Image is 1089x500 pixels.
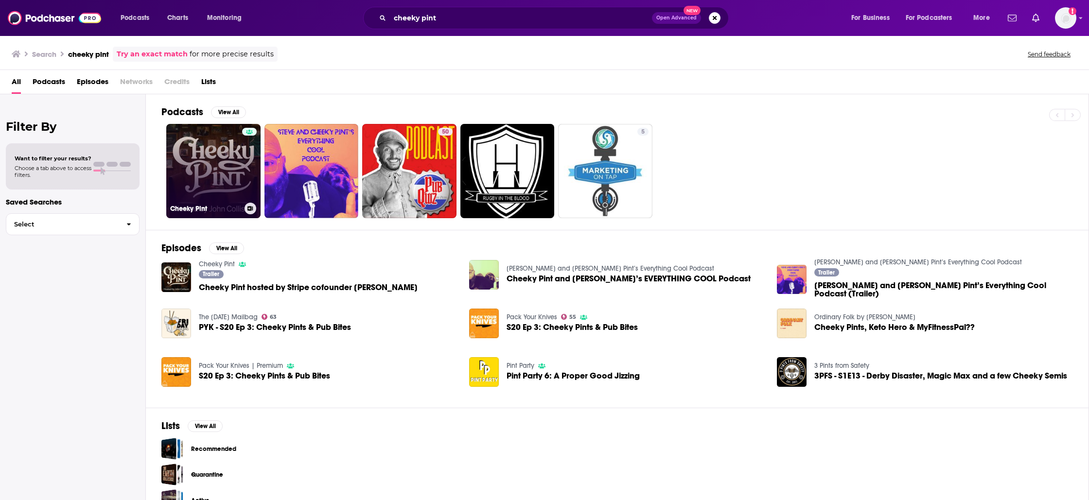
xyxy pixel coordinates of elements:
[652,12,701,24] button: Open AdvancedNew
[33,74,65,94] a: Podcasts
[161,242,244,254] a: EpisodesView All
[200,10,254,26] button: open menu
[814,281,1073,298] a: Steve and Cheeky Pint’s Everything Cool Podcast (Trailer)
[561,314,577,320] a: 55
[167,11,188,25] span: Charts
[1028,10,1043,26] a: Show notifications dropdown
[199,323,351,331] span: PYK - S20 Ep 3: Cheeky Pints & Pub Bites
[207,11,242,25] span: Monitoring
[164,74,190,94] span: Credits
[569,315,576,319] span: 55
[8,9,101,27] img: Podchaser - Follow, Share and Rate Podcasts
[777,309,807,338] img: Cheeky Pints, Keto Hero & MyFitnessPal??
[161,420,180,432] h2: Lists
[188,420,223,432] button: View All
[684,6,701,15] span: New
[15,155,91,162] span: Want to filter your results?
[15,165,91,178] span: Choose a tab above to access filters.
[507,313,557,321] a: Pack Your Knives
[201,74,216,94] span: Lists
[199,372,330,380] a: S20 Ep 3: Cheeky Pints & Pub Bites
[641,127,645,137] span: 5
[161,262,191,292] img: Cheeky Pint hosted by Stripe cofounder John Collison
[1055,7,1076,29] img: User Profile
[199,313,258,321] a: The Friday Mailbag
[6,221,119,227] span: Select
[199,283,418,292] a: Cheeky Pint hosted by Stripe cofounder John Collison
[6,197,140,207] p: Saved Searches
[161,438,183,460] a: Recommended
[161,106,203,118] h2: Podcasts
[199,362,283,370] a: Pack Your Knives | Premium
[637,128,649,136] a: 5
[814,323,975,331] span: Cheeky Pints, Keto Hero & MyFitnessPal??
[973,11,990,25] span: More
[161,420,223,432] a: ListsView All
[114,10,162,26] button: open menu
[1004,10,1020,26] a: Show notifications dropdown
[161,106,246,118] a: PodcastsView All
[777,265,807,294] img: Steve and Cheeky Pint’s Everything Cool Podcast (Trailer)
[814,313,915,321] a: Ordinary Folk by Noah
[966,10,1002,26] button: open menu
[199,260,235,268] a: Cheeky Pint
[469,357,499,387] img: Pint Party 6: A Proper Good Jizzing
[390,10,652,26] input: Search podcasts, credits, & more...
[12,74,21,94] a: All
[814,362,869,370] a: 3 Pints from Safety
[161,10,194,26] a: Charts
[507,275,751,283] a: Cheeky Pint and Steve’s EVERYTHING COOL Podcast
[442,127,449,137] span: 50
[899,10,966,26] button: open menu
[818,270,835,276] span: Trailer
[507,264,714,273] a: Steve and Cheeky Pint’s Everything Cool Podcast
[191,469,223,480] a: Quarantine
[507,323,638,331] a: S20 Ep 3: Cheeky Pints & Pub Bites
[1025,50,1073,58] button: Send feedback
[814,258,1022,266] a: Steve and Cheeky Pint’s Everything Cool Podcast
[558,124,652,218] a: 5
[777,357,807,387] img: 3PFS - S1E13 - Derby Disaster, Magic Max and a few Cheeky Semis
[1055,7,1076,29] button: Show profile menu
[190,49,274,60] span: for more precise results
[507,275,751,283] span: Cheeky Pint and [PERSON_NAME]’s EVERYTHING COOL Podcast
[362,124,457,218] a: 50
[814,372,1067,380] span: 3PFS - S1E13 - Derby Disaster, Magic Max and a few Cheeky Semis
[77,74,108,94] a: Episodes
[203,271,219,277] span: Trailer
[161,309,191,338] a: PYK - S20 Ep 3: Cheeky Pints & Pub Bites
[469,260,499,290] img: Cheeky Pint and Steve’s EVERYTHING COOL Podcast
[191,444,236,454] a: Recommended
[372,7,738,29] div: Search podcasts, credits, & more...
[121,11,149,25] span: Podcasts
[906,11,952,25] span: For Podcasters
[438,128,453,136] a: 50
[507,372,640,380] a: Pint Party 6: A Proper Good Jizzing
[851,11,890,25] span: For Business
[262,314,277,320] a: 63
[469,309,499,338] img: S20 Ep 3: Cheeky Pints & Pub Bites
[161,357,191,387] img: S20 Ep 3: Cheeky Pints & Pub Bites
[120,74,153,94] span: Networks
[6,120,140,134] h2: Filter By
[844,10,902,26] button: open menu
[814,281,1073,298] span: [PERSON_NAME] and [PERSON_NAME] Pint’s Everything Cool Podcast (Trailer)
[211,106,246,118] button: View All
[170,205,241,213] h3: Cheeky Pint
[270,315,277,319] span: 63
